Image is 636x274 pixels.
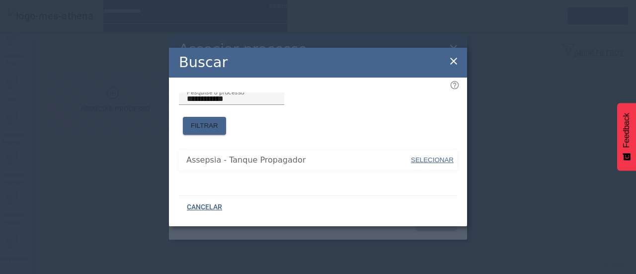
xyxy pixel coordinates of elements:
span: SELECIONAR [411,156,454,164]
button: Feedback - Mostrar pesquisa [617,103,636,171]
span: Assepsia - Tanque Propagador [186,154,410,166]
span: CANCELAR [187,202,222,212]
button: SELECIONAR [410,151,455,169]
button: CANCELAR [179,198,230,216]
h2: Buscar [179,52,228,73]
span: Feedback [622,113,631,148]
mat-label: Pesquise o processo [187,89,244,95]
button: FILTRAR [183,117,226,135]
span: FILTRAR [191,121,218,131]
